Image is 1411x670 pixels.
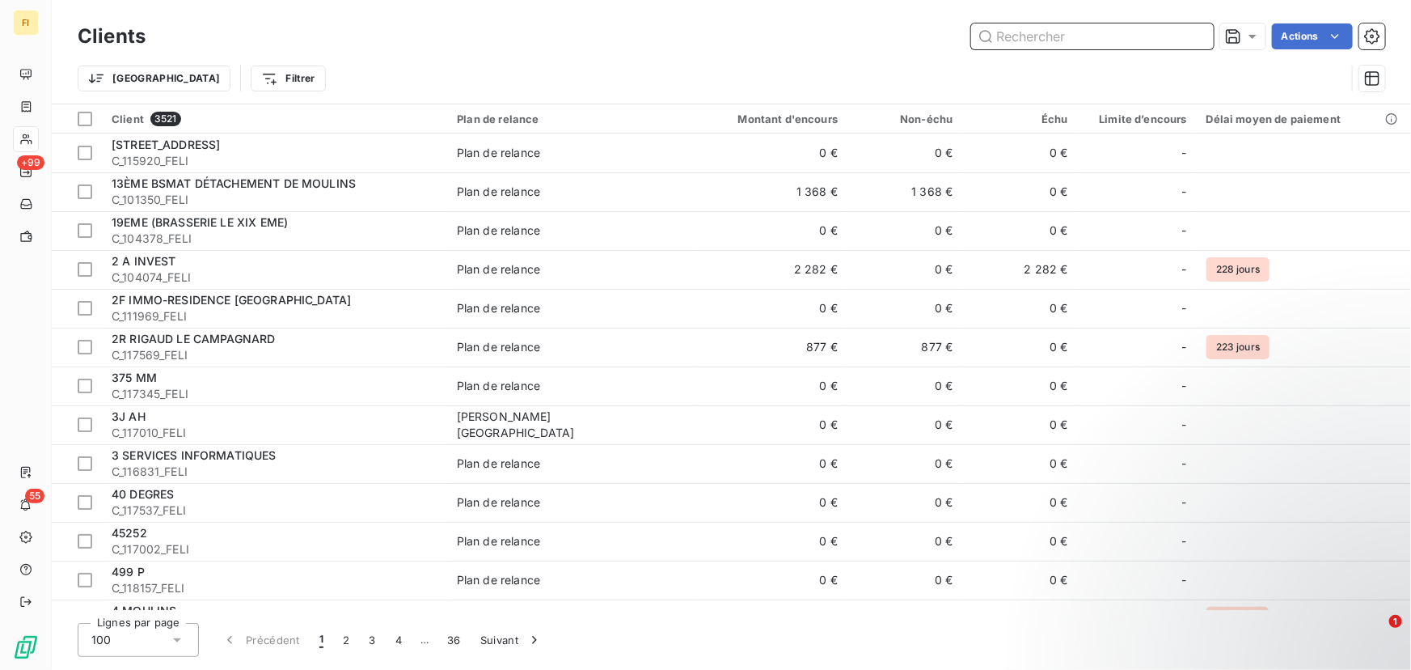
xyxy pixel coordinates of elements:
span: 375 MM [112,371,157,384]
div: Échu [972,112,1067,125]
td: 0 € [847,561,962,600]
span: … [412,627,437,653]
td: 0 € [693,522,847,561]
img: Logo LeanPay [13,634,39,660]
span: 45252 [112,526,147,540]
span: C_104074_FELI [112,269,437,286]
td: 0 € [693,289,847,328]
button: 4 [386,623,412,657]
span: 100 [91,632,111,648]
div: Non-échu [857,112,953,125]
td: 0 € [962,367,1077,405]
span: C_104378_FELI [112,231,437,247]
button: 2 [333,623,359,657]
td: 1 062 € [693,600,847,638]
button: Filtrer [251,66,325,91]
td: 0 € [962,289,1077,328]
td: 0 € [693,444,847,483]
div: Limite d’encours [1088,112,1187,125]
span: 3 SERVICES INFORMATIQUES [112,448,277,462]
span: C_117345_FELI [112,386,437,402]
span: 499 P [112,565,145,579]
span: C_115920_FELI [112,153,437,169]
td: 0 € [962,600,1077,638]
td: 0 € [693,211,847,250]
td: 0 € [847,483,962,522]
td: 1 368 € [847,172,962,211]
button: Précédent [212,623,310,657]
td: 0 € [962,405,1077,444]
td: 0 € [847,405,962,444]
h3: Clients [78,22,146,51]
div: [PERSON_NAME][GEOGRAPHIC_DATA] [457,409,659,441]
span: C_116831_FELI [112,464,437,480]
span: C_118157_FELI [112,580,437,596]
span: C_111969_FELI [112,308,437,324]
td: 1 062 € [847,600,962,638]
span: 3J AH [112,409,146,423]
span: - [1182,184,1187,200]
span: - [1182,145,1187,161]
div: Plan de relance [457,339,540,355]
td: 0 € [693,367,847,405]
span: C_117537_FELI [112,502,437,519]
td: 0 € [962,444,1077,483]
td: 0 € [962,522,1077,561]
iframe: Intercom live chat [1356,615,1395,654]
span: - [1182,494,1187,511]
td: 0 € [962,172,1077,211]
button: [GEOGRAPHIC_DATA] [78,66,230,91]
div: Plan de relance [457,184,540,200]
span: Client [112,112,144,125]
td: 877 € [847,328,962,367]
input: Rechercher [971,23,1214,49]
span: 1 [1389,615,1402,628]
span: [STREET_ADDRESS] [112,138,220,151]
td: 0 € [962,561,1077,600]
span: +99 [17,155,44,170]
span: 223 jours [1206,335,1269,359]
button: 1 [310,623,333,657]
td: 0 € [693,405,847,444]
iframe: Intercom notifications message [1088,513,1411,626]
span: C_101350_FELI [112,192,437,208]
div: Plan de relance [457,456,540,472]
span: 228 jours [1206,257,1269,282]
button: 3 [360,623,386,657]
span: 19EME (BRASSERIE LE XIX EME) [112,215,288,229]
td: 0 € [693,483,847,522]
div: Plan de relance [457,494,540,511]
span: 55 [25,489,44,503]
td: 0 € [693,134,847,172]
td: 0 € [847,367,962,405]
td: 0 € [847,289,962,328]
td: 0 € [847,134,962,172]
button: Suivant [471,623,552,657]
span: 3521 [150,112,181,126]
div: Plan de relance [457,300,540,316]
td: 0 € [847,522,962,561]
span: - [1182,223,1187,239]
span: 1 [319,632,323,648]
td: 1 368 € [693,172,847,211]
td: 0 € [962,211,1077,250]
span: - [1182,300,1187,316]
span: 2 A INVEST [112,254,176,268]
span: C_117002_FELI [112,541,437,558]
div: Montant d'encours [703,112,838,125]
span: 4 MOULINS [112,604,176,617]
div: Plan de relance [457,223,540,239]
div: Plan de relance [457,378,540,394]
span: 2F IMMO-RESIDENCE [GEOGRAPHIC_DATA] [112,293,351,307]
span: - [1182,339,1187,355]
div: FI [13,10,39,36]
span: C_117010_FELI [112,425,437,441]
div: Plan de relance [457,145,540,161]
span: C_117569_FELI [112,347,437,363]
td: 0 € [847,444,962,483]
td: 0 € [847,250,962,289]
div: Plan de relance [457,572,540,588]
button: 36 [437,623,471,657]
span: - [1182,456,1187,472]
div: Délai moyen de paiement [1206,112,1401,125]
